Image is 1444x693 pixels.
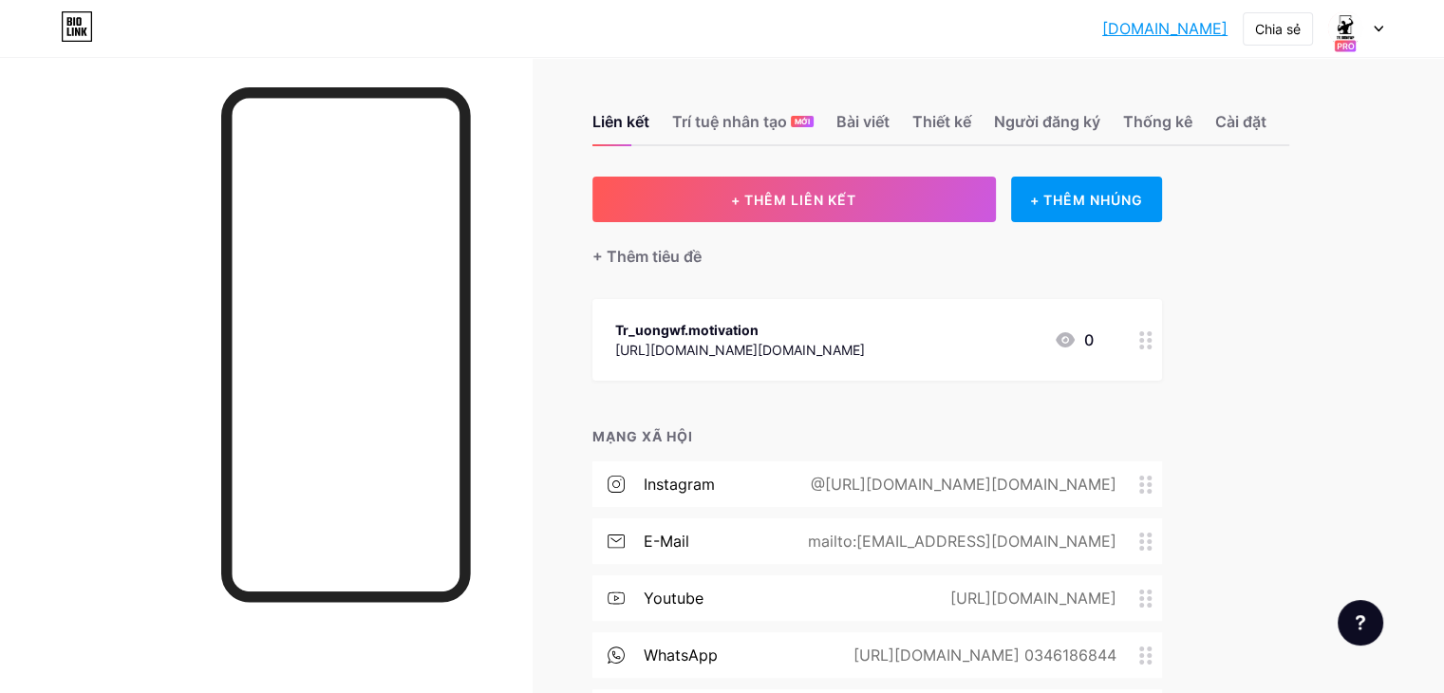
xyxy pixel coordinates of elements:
[1102,19,1228,38] font: [DOMAIN_NAME]
[1255,21,1301,37] font: Chia sẻ
[808,532,1116,551] font: mailto:[EMAIL_ADDRESS][DOMAIN_NAME]
[644,589,703,608] font: youtube
[1123,112,1192,131] font: Thống kê
[644,532,689,551] font: e-mail
[731,192,856,208] font: + THÊM LIÊN KẾT
[912,112,971,131] font: Thiết kế
[853,646,1116,665] font: [URL][DOMAIN_NAME] 0346186844
[1102,17,1228,40] a: [DOMAIN_NAME]
[615,322,759,338] font: Tr_uongwf.motivation
[1030,192,1143,208] font: + THÊM NHÚNG
[836,112,890,131] font: Bài viết
[811,475,1116,494] font: @[URL][DOMAIN_NAME][DOMAIN_NAME]
[592,428,693,444] font: MẠNG XÃ HỘI
[644,646,718,665] font: WhatsApp
[672,112,787,131] font: Trí tuệ nhân tạo
[615,342,865,358] font: [URL][DOMAIN_NAME][DOMAIN_NAME]
[994,112,1100,131] font: Người đăng ký
[795,117,810,126] font: MỚI
[592,177,996,222] button: + THÊM LIÊN KẾT
[1084,330,1094,349] font: 0
[592,112,649,131] font: Liên kết
[644,475,715,494] font: Instagram
[1327,10,1363,47] img: Trương Nguyên
[1215,112,1266,131] font: Cài đặt
[950,589,1116,608] font: [URL][DOMAIN_NAME]
[592,247,702,266] font: + Thêm tiêu đề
